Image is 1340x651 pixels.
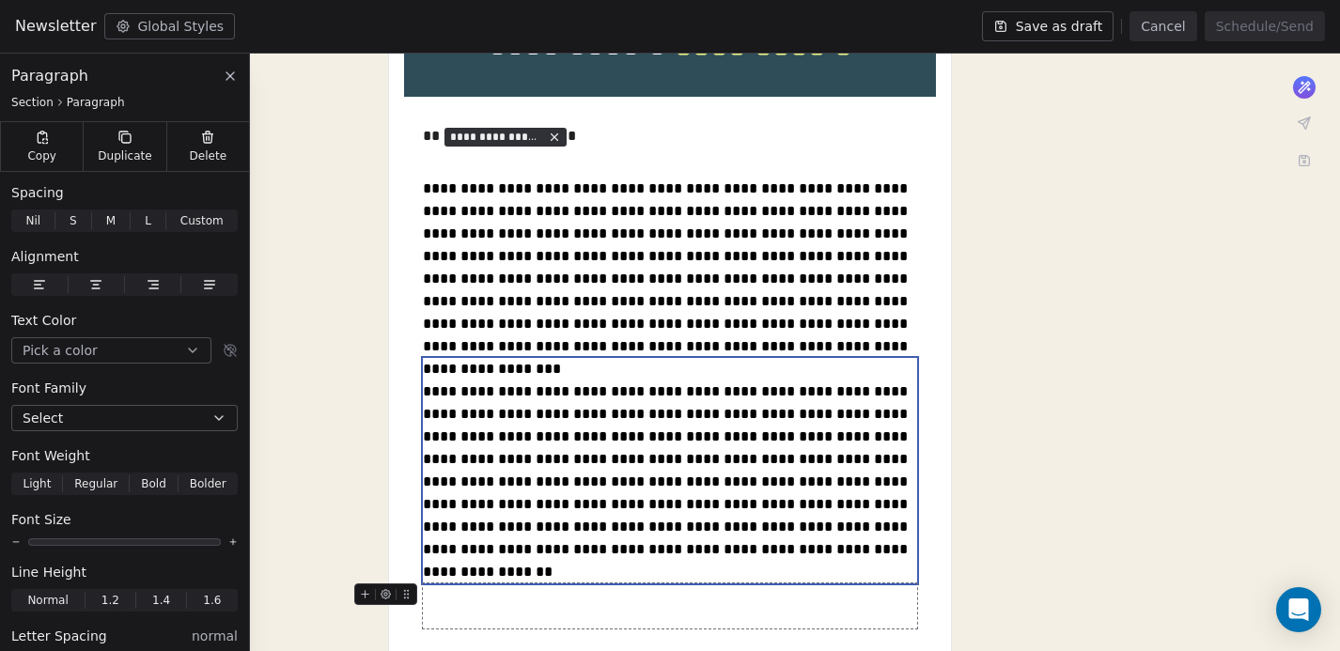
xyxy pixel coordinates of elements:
span: Custom [180,212,224,229]
div: Open Intercom Messenger [1276,587,1321,632]
span: Text Color [11,311,76,330]
span: Bolder [190,475,226,492]
span: M [106,212,116,229]
button: Save as draft [982,11,1114,41]
span: Alignment [11,247,79,266]
span: L [145,212,151,229]
span: Font Family [11,379,86,397]
span: Line Height [11,563,86,581]
button: Schedule/Send [1205,11,1325,41]
span: Bold [141,475,166,492]
button: Cancel [1130,11,1196,41]
span: Select [23,409,63,427]
span: Section [11,95,54,110]
span: Nil [25,212,40,229]
span: Font Weight [11,446,90,465]
span: Spacing [11,183,64,202]
button: Global Styles [104,13,236,39]
span: 1.2 [101,592,119,609]
span: Regular [74,475,117,492]
span: 1.6 [203,592,221,609]
span: Letter Spacing [11,627,107,645]
button: Pick a color [11,337,211,364]
span: Delete [190,148,227,163]
span: Paragraph [67,95,125,110]
span: normal [192,627,238,645]
span: Light [23,475,51,492]
span: Duplicate [98,148,151,163]
span: Normal [27,592,68,609]
span: S [70,212,77,229]
span: Copy [27,148,56,163]
span: Paragraph [11,65,88,87]
span: Newsletter [15,15,97,38]
span: Font Size [11,510,71,529]
span: 1.4 [152,592,170,609]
